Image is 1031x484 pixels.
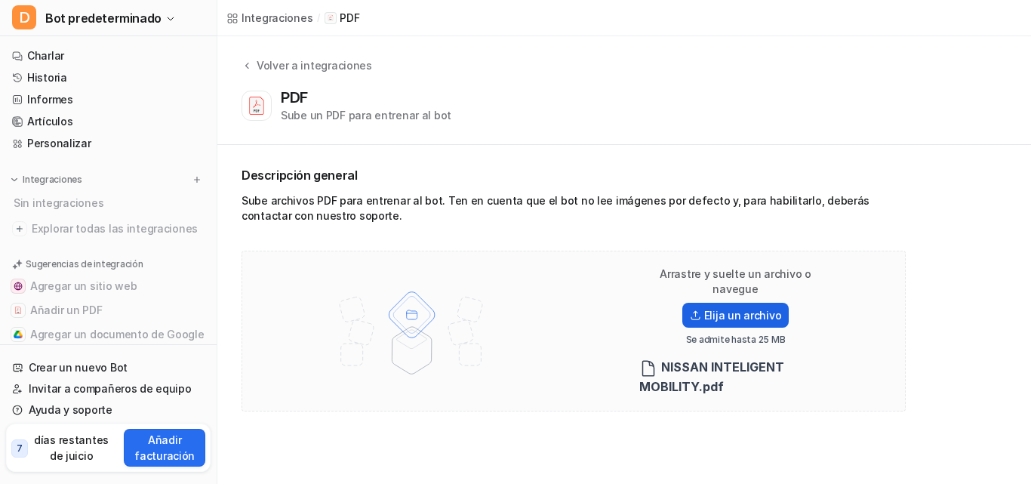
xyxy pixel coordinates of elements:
[9,174,20,185] img: expandir menú
[12,221,27,236] img: Explora todas las integraciones
[6,298,211,322] button: Añadir un PDFAñadir un PDF
[6,172,87,187] button: Integraciones
[14,196,103,209] font: Sin integraciones
[124,429,205,467] button: Añadir facturación
[704,309,782,322] font: Elija un archivo
[660,267,811,295] font: Arrastre y suelte un archivo o navegue
[6,45,211,66] a: Charlar
[29,382,192,395] font: Invitar a compañeros de equipo
[14,330,23,339] img: Agregar un documento de Google
[23,174,82,185] font: Integraciones
[17,442,23,454] font: 7
[6,322,211,347] button: Agregar un documento de GoogleAgregar un documento de Google
[30,304,102,316] font: Añadir un PDF
[192,174,202,185] img: menu_add.svg
[30,328,205,341] font: Agregar un documento de Google
[34,433,109,462] font: días restantes de juicio
[29,361,128,374] font: Crear un nuevo Bot
[32,222,198,235] font: Explorar todas las integraciones
[19,8,30,26] font: D
[6,218,211,239] a: Explorar todas las integraciones
[6,133,211,154] a: Personalizar
[29,403,112,416] font: Ayuda y soporte
[242,57,372,88] button: Volver a integraciones
[242,194,869,222] font: Sube archivos PDF para entrenar al bot. Ten en cuenta que el bot no lee imágenes por defecto y, p...
[639,359,784,394] b: NISSAN INTELIGENT MOBILITY.pdf
[6,89,211,110] a: Informes
[6,399,211,421] a: Ayuda y soporte
[27,49,64,62] font: Charlar
[27,71,67,84] font: Historia
[27,137,91,150] font: Personalizar
[14,282,23,291] img: Agregar un sitio web
[690,310,701,321] img: Icono de carga
[45,11,162,26] font: Bot predeterminado
[325,11,359,26] a: Icono de PDFPDF
[6,378,211,399] a: Invitar a compañeros de equipo
[317,12,320,23] font: /
[14,306,23,315] img: Añadir un PDF
[27,93,73,106] font: Informes
[134,433,195,462] font: Añadir facturación
[242,11,312,24] font: Integraciones
[27,115,72,128] font: Artículos
[327,14,334,22] img: Icono de PDF
[30,279,137,292] font: Agregar un sitio web
[281,88,308,106] font: PDF
[281,109,451,122] font: Sube un PDF para entrenar al bot
[226,10,312,26] a: Integraciones
[313,278,510,384] img: Ilustración de carga de archivos
[26,258,143,270] font: Sugerencias de integración
[6,67,211,88] a: Historia
[257,59,372,72] font: Volver a integraciones
[6,357,211,378] a: Crear un nuevo Bot
[6,111,211,132] a: Artículos
[686,334,786,345] font: Se admite hasta 25 MB
[6,274,211,298] button: Agregar un sitio webAgregar un sitio web
[242,168,357,183] font: Descripción general
[340,11,359,24] font: PDF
